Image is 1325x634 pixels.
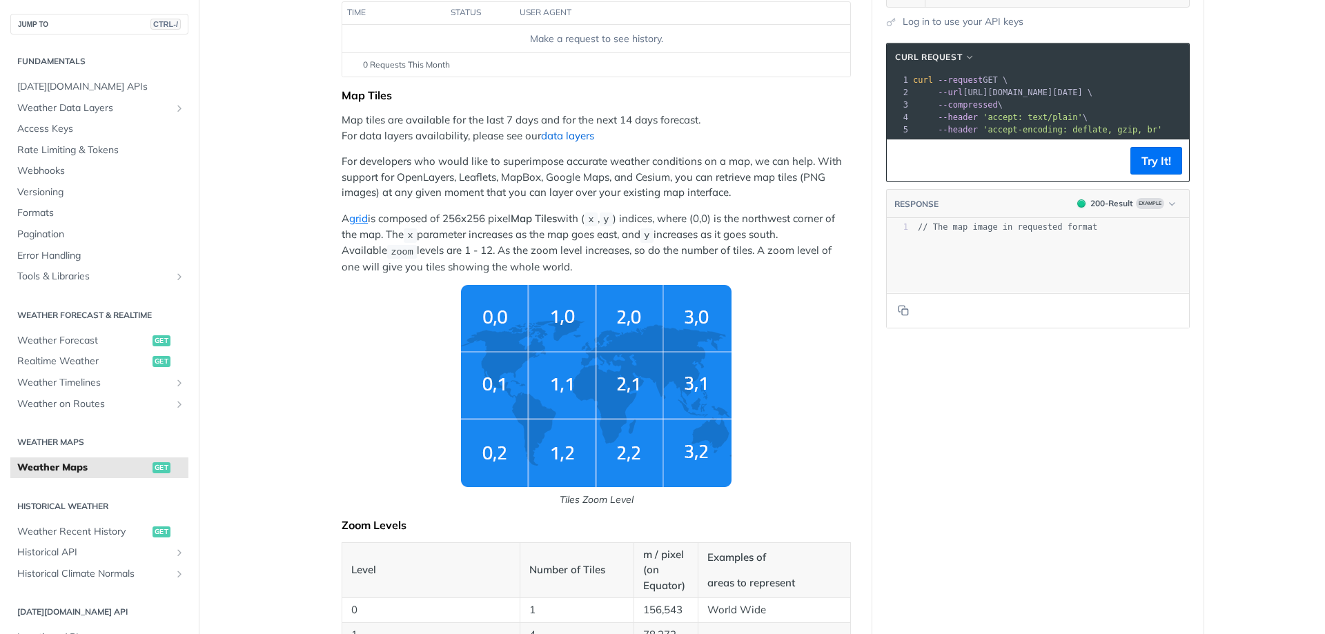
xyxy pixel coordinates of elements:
[707,602,841,618] p: World Wide
[342,88,851,102] div: Map Tiles
[17,228,185,241] span: Pagination
[17,270,170,284] span: Tools & Libraries
[153,356,170,367] span: get
[913,112,1088,122] span: \
[342,518,851,532] div: Zoom Levels
[529,562,625,578] p: Number of Tiles
[174,271,185,282] button: Show subpages for Tools & Libraries
[913,75,1008,85] span: GET \
[10,522,188,542] a: Weather Recent Historyget
[10,161,188,181] a: Webhooks
[515,2,823,24] th: user agent
[10,564,188,584] a: Historical Climate NormalsShow subpages for Historical Climate Normals
[10,98,188,119] a: Weather Data LayersShow subpages for Weather Data Layers
[588,215,593,225] span: x
[887,74,910,86] div: 1
[10,457,188,478] a: Weather Mapsget
[10,203,188,224] a: Formats
[10,500,188,513] h2: Historical Weather
[153,462,170,473] span: get
[174,103,185,114] button: Show subpages for Weather Data Layers
[153,335,170,346] span: get
[17,355,149,368] span: Realtime Weather
[17,101,170,115] span: Weather Data Layers
[17,186,185,199] span: Versioning
[17,461,149,475] span: Weather Maps
[890,50,980,64] button: cURL Request
[983,112,1083,122] span: 'accept: text/plain'
[17,397,170,411] span: Weather on Routes
[10,373,188,393] a: Weather TimelinesShow subpages for Weather Timelines
[10,14,188,34] button: JUMP TOCTRL-/
[363,59,450,71] span: 0 Requests This Month
[10,140,188,161] a: Rate Limiting & Tokens
[10,606,188,618] h2: [DATE][DOMAIN_NAME] API
[913,75,933,85] span: curl
[887,123,910,136] div: 5
[174,377,185,388] button: Show subpages for Weather Timelines
[529,602,625,618] p: 1
[10,309,188,321] h2: Weather Forecast & realtime
[894,197,939,211] button: RESPONSE
[511,212,557,225] strong: Map Tiles
[10,119,188,139] a: Access Keys
[10,436,188,448] h2: Weather Maps
[342,285,851,507] span: Tiles Zoom Level
[17,546,170,559] span: Historical API
[10,330,188,351] a: Weather Forecastget
[643,547,689,594] p: m / pixel (on Equator)
[17,567,170,581] span: Historical Climate Normals
[17,334,149,348] span: Weather Forecast
[17,164,185,178] span: Webhooks
[10,182,188,203] a: Versioning
[707,575,841,591] p: areas to represent
[342,211,851,275] p: A is composed of 256x256 pixel with ( , ) indices, where (0,0) is the northwest corner of the map...
[983,125,1162,135] span: 'accept-encoding: deflate, gzip, br'
[894,300,913,321] button: Copy to clipboard
[349,212,368,225] a: grid
[17,122,185,136] span: Access Keys
[17,143,185,157] span: Rate Limiting & Tokens
[913,100,1003,110] span: \
[10,55,188,68] h2: Fundamentals
[17,80,185,94] span: [DATE][DOMAIN_NAME] APIs
[918,222,1097,232] span: // The map image in requested format
[10,246,188,266] a: Error Handling
[153,526,170,537] span: get
[342,112,851,143] p: Map tiles are available for the last 7 days and for the next 14 days forecast. For data layers av...
[351,602,511,618] p: 0
[938,125,978,135] span: --header
[342,154,851,201] p: For developers who would like to superimpose accurate weather conditions on a map, we can help. W...
[174,399,185,410] button: Show subpages for Weather on Routes
[10,77,188,97] a: [DATE][DOMAIN_NAME] APIs
[174,568,185,579] button: Show subpages for Historical Climate Normals
[903,14,1023,29] a: Log in to use your API keys
[938,100,998,110] span: --compressed
[938,88,963,97] span: --url
[1136,198,1164,209] span: Example
[887,111,910,123] div: 4
[1090,197,1133,210] div: 200 - Result
[10,542,188,563] a: Historical APIShow subpages for Historical API
[17,376,170,390] span: Weather Timelines
[643,602,689,618] p: 156,543
[174,547,185,558] button: Show subpages for Historical API
[342,493,851,507] p: Tiles Zoom Level
[707,550,841,566] p: Examples of
[10,351,188,372] a: Realtime Weatherget
[10,394,188,415] a: Weather on RoutesShow subpages for Weather on Routes
[938,75,983,85] span: --request
[541,129,594,142] a: data layers
[938,112,978,122] span: --header
[150,19,181,30] span: CTRL-/
[17,525,149,539] span: Weather Recent History
[1070,197,1182,210] button: 200200-ResultExample
[644,230,649,241] span: y
[894,150,913,171] button: Copy to clipboard
[887,99,910,111] div: 3
[446,2,515,24] th: status
[10,266,188,287] a: Tools & LibrariesShow subpages for Tools & Libraries
[887,221,908,233] div: 1
[407,230,413,241] span: x
[351,562,511,578] p: Level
